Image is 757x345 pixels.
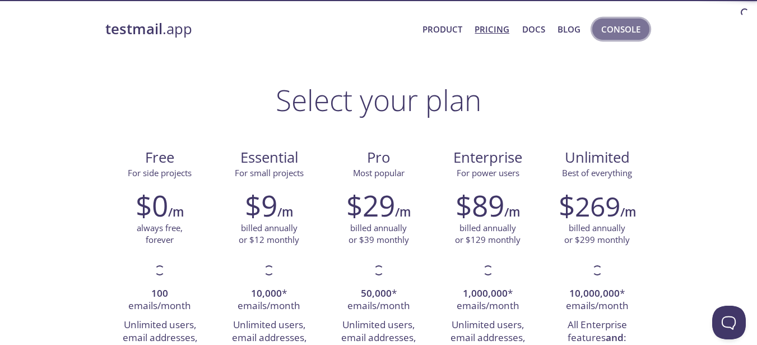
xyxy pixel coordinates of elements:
[151,287,168,300] strong: 100
[395,203,411,222] h6: /m
[565,148,630,167] span: Unlimited
[569,287,620,300] strong: 10,000,000
[105,19,162,39] strong: testmail
[128,167,192,178] span: For side projects
[239,222,299,246] p: billed annually or $12 monthly
[235,167,304,178] span: For small projects
[332,284,425,316] li: * emails/month
[224,148,315,167] span: Essential
[601,22,640,36] span: Console
[168,203,184,222] h6: /m
[223,284,315,316] li: * emails/month
[422,22,462,36] a: Product
[558,22,580,36] a: Blog
[562,167,632,178] span: Best of everything
[277,203,293,222] h6: /m
[463,287,508,300] strong: 1,000,000
[504,203,520,222] h6: /m
[564,222,630,246] p: billed annually or $299 monthly
[575,188,620,224] span: 269
[114,148,206,167] span: Free
[712,306,746,339] iframe: Help Scout Beacon - Open
[551,284,643,316] li: * emails/month
[136,188,168,222] h2: $0
[245,188,277,222] h2: $9
[349,222,409,246] p: billed annually or $39 monthly
[442,284,534,316] li: * emails/month
[353,167,405,178] span: Most popular
[475,22,509,36] a: Pricing
[114,284,206,316] li: emails/month
[361,287,392,300] strong: 50,000
[620,203,636,222] h6: /m
[442,148,533,167] span: Enterprise
[251,287,282,300] strong: 10,000
[559,188,620,222] h2: $
[456,188,504,222] h2: $89
[105,20,414,39] a: testmail.app
[346,188,395,222] h2: $29
[137,222,183,246] p: always free, forever
[276,83,481,117] h1: Select your plan
[333,148,424,167] span: Pro
[522,22,545,36] a: Docs
[592,19,649,40] button: Console
[606,331,624,344] strong: and
[455,222,521,246] p: billed annually or $129 monthly
[457,167,519,178] span: For power users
